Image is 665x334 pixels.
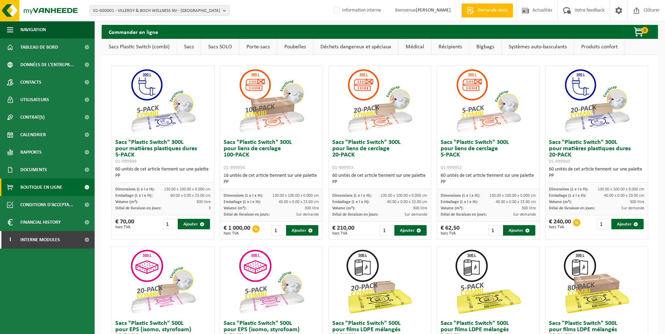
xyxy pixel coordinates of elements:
[224,200,261,204] span: Emballage (L x l x H):
[597,219,611,229] input: 1
[196,200,211,204] span: 300 litre
[488,225,502,236] input: 1
[115,139,211,165] h3: Sacs "Plastic Switch" 300L pour matières plastiques dures 5-PACK
[209,206,211,210] span: 3
[332,5,381,16] label: Information interne
[224,139,319,171] h3: Sacs "Plastic Switch" 300L pour liens de cerclage 100-PACK
[469,39,501,55] a: Bigbags
[441,165,462,171] span: 01-999952
[432,39,469,55] a: Récipients
[277,39,313,55] a: Poubelles
[7,231,13,249] span: I
[489,194,536,198] span: 130.00 x 100.00 x 0.000 cm
[20,214,61,231] span: Financial History
[20,56,74,74] span: Données de l'entrepr...
[20,39,58,56] span: Tableau de bord
[115,194,152,198] span: Emballage (L x l x H):
[332,194,372,198] span: Dimensions (L x l x H):
[128,66,198,136] img: 01-999949
[574,39,625,55] a: Produits confort
[332,165,353,171] span: 01-999953
[296,213,319,217] span: Sur demande
[279,200,319,204] span: 40.00 x 0.00 x 23.00 cm
[115,225,134,229] span: hors TVA
[453,247,523,317] img: 01-999963
[20,196,73,214] span: Conditions d'accepta...
[224,206,246,210] span: Volume (m³):
[441,225,460,236] div: € 62,50
[381,194,427,198] span: 130.00 x 100.00 x 0.000 cm
[115,200,138,204] span: Volume (m³):
[332,179,428,185] div: PP
[20,21,46,39] span: Navigation
[224,225,250,236] div: € 1 000,00
[441,213,487,217] span: Délai de livraison en jours:
[20,126,46,144] span: Calendrier
[163,219,177,229] input: 1
[332,173,428,185] div: 60 unités de cet article tiennent sur une palette
[549,194,586,198] span: Emballage (L x l x H):
[405,213,427,217] span: Sur demande
[399,39,431,55] a: Médical
[332,231,354,236] span: hors TVA
[224,213,270,217] span: Délai de livraison en jours:
[413,206,427,210] span: 300 litre
[549,219,571,229] div: € 240,00
[549,225,571,229] span: hors TVA
[496,200,536,204] span: 40.00 x 0.00 x 23.00 cm
[115,166,211,179] div: 60 unités de cet article tiennent sur une palette
[441,173,536,185] div: 60 unités de cet article tiennent sur une palette
[20,144,42,161] span: Rapports
[20,74,41,91] span: Contacts
[387,200,427,204] span: 40.00 x 0.00 x 23.00 cm
[115,173,211,179] div: PP
[271,225,285,236] input: 1
[332,200,369,204] span: Emballage (L x l x H):
[224,194,263,198] span: Dimensions (L x l x H):
[441,231,460,236] span: hors TVA
[272,194,319,198] span: 130.00 x 100.00 x 0.000 cm
[115,187,155,192] span: Dimensions (L x l x H):
[102,25,165,39] h2: Commander en ligne
[286,225,318,236] button: Ajouter
[201,39,239,55] a: Sacs SOLO
[441,179,536,185] div: PP
[522,206,536,210] span: 300 litre
[549,200,572,204] span: Volume (m³):
[380,225,394,236] input: 1
[611,219,644,229] button: Ajouter
[332,225,354,236] div: € 210,00
[170,194,211,198] span: 60.00 x 0.00 x 23.00 cm
[332,206,355,210] span: Volume (m³):
[115,206,161,210] span: Délai de livraison en jours:
[305,206,319,210] span: 300 litre
[598,187,644,192] span: 130.00 x 100.00 x 0.000 cm
[441,194,480,198] span: Dimensions (L x l x H):
[461,4,513,18] a: Demande devis
[562,247,632,317] img: 01-999968
[236,247,306,317] img: 01-999955
[20,231,60,249] span: Interne modules
[20,161,47,179] span: Documents
[345,66,415,136] img: 01-999953
[239,39,277,55] a: Porte-sacs
[164,187,211,192] span: 130.00 x 100.00 x 0.000 cm
[224,231,250,236] span: hors TVA
[345,247,415,317] img: 01-999964
[416,8,451,13] strong: [PERSON_NAME]
[178,219,210,229] button: Ajouter
[441,200,478,204] span: Emballage (L x l x H):
[562,66,632,136] img: 01-999950
[394,225,427,236] button: Ajouter
[332,139,428,171] h3: Sacs "Plastic Switch" 300L pour liens de cerclage 20-PACK
[549,166,644,179] div: 60 unités de cet article tiennent sur une palette
[177,39,201,55] a: Sacs
[89,5,230,16] button: 01-000001 - VILLEROY & BOCH WELLNESS NV - [GEOGRAPHIC_DATA]
[20,91,49,109] span: Utilisateurs
[236,66,306,136] img: 01-999954
[622,25,657,39] button: 0
[549,206,595,210] span: Délai de livraison en jours:
[115,219,134,229] div: € 70,00
[453,66,523,136] img: 01-999952
[503,225,535,236] button: Ajouter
